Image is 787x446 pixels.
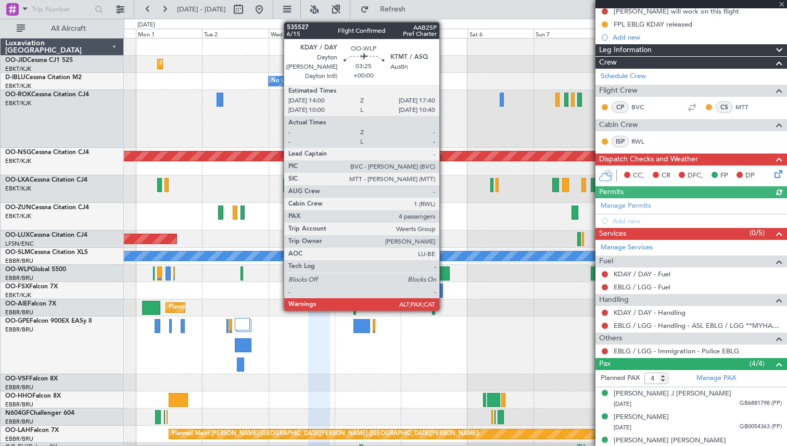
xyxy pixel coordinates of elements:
span: OO-LXA [5,177,30,183]
span: GB6881798 (PP) [740,399,782,408]
span: OO-AIE [5,301,28,307]
div: [PERSON_NAME] [PERSON_NAME] [614,436,726,446]
span: OO-WLP [5,266,31,273]
span: Fuel [599,256,613,267]
a: OO-VSFFalcon 8X [5,376,58,382]
a: BVC [631,103,655,112]
div: [PERSON_NAME] [614,412,669,423]
div: [PERSON_NAME] will work on this flight [614,7,739,16]
div: CP [612,101,629,113]
span: OO-FSX [5,284,29,290]
div: Wed 3 [269,29,335,38]
div: Sat 6 [467,29,534,38]
span: Dispatch Checks and Weather [599,154,698,165]
a: MTT [735,103,759,112]
a: EBBR/BRU [5,326,33,334]
a: EBKT/KJK [5,99,31,107]
a: OO-FSXFalcon 7X [5,284,58,290]
span: Handling [599,294,629,306]
a: OO-ZUNCessna Citation CJ4 [5,205,89,211]
span: OO-VSF [5,376,29,382]
a: EBKT/KJK [5,291,31,299]
a: N604GFChallenger 604 [5,410,74,416]
div: Fri 5 [401,29,467,38]
input: Trip Number [32,2,92,17]
div: Planned Maint [GEOGRAPHIC_DATA] ([GEOGRAPHIC_DATA]) [169,300,333,315]
a: Manage Services [601,243,653,253]
button: Refresh [356,1,418,18]
span: OO-JID [5,57,27,63]
span: FP [720,171,728,181]
a: OO-JIDCessna CJ1 525 [5,57,73,63]
a: EBBR/BRU [5,309,33,316]
div: No Crew [GEOGRAPHIC_DATA] ([GEOGRAPHIC_DATA] National) [271,73,446,89]
a: EBKT/KJK [5,157,31,165]
a: OO-WLPGlobal 5500 [5,266,66,273]
a: EBBR/BRU [5,435,33,443]
a: RWL [631,137,655,146]
span: OO-SLM [5,249,30,256]
div: FPL EBLG KDAY released [614,20,692,29]
span: OO-LUX [5,232,30,238]
a: OO-LXACessna Citation CJ4 [5,177,87,183]
span: CR [662,171,670,181]
a: EBKT/KJK [5,82,31,90]
a: EBBR/BRU [5,384,33,391]
a: Manage PAX [696,373,736,384]
span: OO-ZUN [5,205,31,211]
span: Refresh [371,6,415,13]
span: Flight Crew [599,85,638,97]
a: D-IBLUCessna Citation M2 [5,74,82,81]
div: Tue 2 [202,29,268,38]
a: EBKT/KJK [5,185,31,193]
a: OO-NSGCessna Citation CJ4 [5,149,89,156]
a: OO-HHOFalcon 8X [5,393,61,399]
button: All Aircraft [11,20,113,37]
span: [DATE] [614,400,631,408]
a: EBKT/KJK [5,212,31,220]
div: Planned Maint Kortrijk-[GEOGRAPHIC_DATA] [359,283,480,298]
a: KDAY / DAY - Fuel [614,270,670,278]
a: OO-LAHFalcon 7X [5,427,59,434]
span: OO-GPE [5,318,30,324]
span: D-IBLU [5,74,26,81]
div: Planned Maint [PERSON_NAME]-[GEOGRAPHIC_DATA][PERSON_NAME] ([GEOGRAPHIC_DATA][PERSON_NAME]) [172,426,479,442]
a: EBLG / LGG - Handling - ASL EBLG / LGG **MYHANDLING** [614,321,782,330]
span: [DATE] - [DATE] [177,5,226,14]
a: EBBR/BRU [5,418,33,426]
a: EBKT/KJK [5,65,31,73]
div: Planned Maint Kortrijk-[GEOGRAPHIC_DATA] [160,56,282,72]
label: Planned PAX [601,373,640,384]
span: DFC, [688,171,703,181]
a: EBBR/BRU [5,274,33,282]
a: EBLG / LGG - Immigration - Police EBLG [614,347,739,355]
a: EBBR/BRU [5,257,33,265]
a: OO-LUXCessna Citation CJ4 [5,232,87,238]
span: OO-LAH [5,427,30,434]
div: Mon 1 [136,29,202,38]
span: OO-HHO [5,393,32,399]
span: Pax [599,358,611,370]
span: CC, [633,171,644,181]
div: [DATE] [137,21,155,30]
div: ISP [612,136,629,147]
a: OO-ROKCessna Citation CJ4 [5,92,89,98]
span: [DATE] [614,424,631,431]
div: [PERSON_NAME] J [PERSON_NAME] [614,389,731,399]
span: All Aircraft [27,25,110,32]
span: GB0054363 (PP) [740,423,782,431]
a: EBBR/BRU [5,401,33,409]
span: OO-NSG [5,149,31,156]
span: Services [599,228,626,240]
div: Add new [613,33,782,42]
div: Thu 4 [335,29,401,38]
span: Leg Information [599,44,652,56]
span: (0/5) [750,227,765,238]
a: KDAY / DAY - Handling [614,308,686,317]
span: (4/4) [750,358,765,369]
a: EBLG / LGG - Fuel [614,283,670,291]
span: N604GF [5,410,30,416]
a: OO-GPEFalcon 900EX EASy II [5,318,92,324]
span: DP [745,171,755,181]
a: Schedule Crew [601,71,646,82]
